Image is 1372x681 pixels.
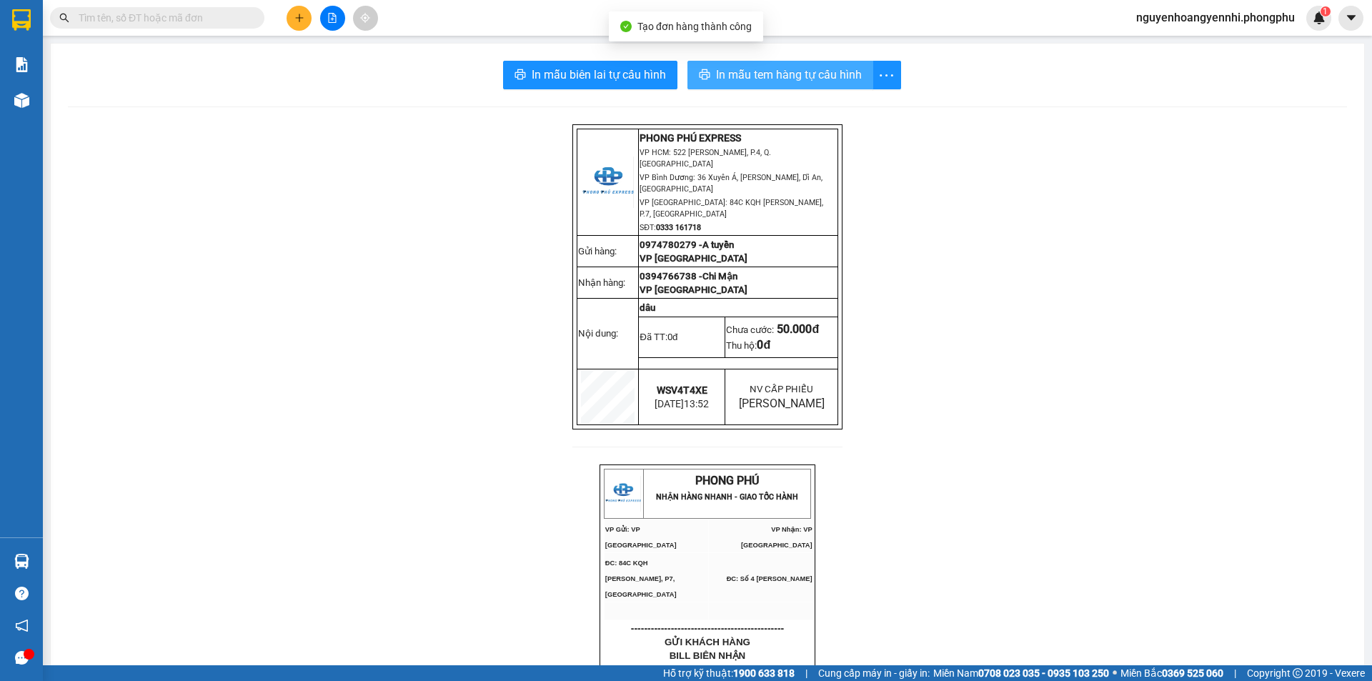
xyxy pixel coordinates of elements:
[640,198,823,219] span: VP [GEOGRAPHIC_DATA]: 84C KQH [PERSON_NAME], P.7, [GEOGRAPHIC_DATA]
[15,587,29,600] span: question-circle
[656,492,798,502] strong: NHẬN HÀNG NHANH - GIAO TỐC HÀNH
[663,665,795,681] span: Hỗ trợ kỹ thuật:
[605,476,641,512] img: logo
[662,664,752,675] span: Mã đơn :
[741,526,812,549] span: VP Nhận: VP [GEOGRAPHIC_DATA]
[873,61,901,89] button: more
[665,637,750,647] span: GỬI KHÁCH HÀNG
[294,13,304,23] span: plus
[1120,665,1223,681] span: Miền Bắc
[640,302,655,313] span: dâu
[79,10,247,26] input: Tìm tên, số ĐT hoặc mã đơn
[657,384,707,396] span: WSV4T4XE
[578,246,617,257] span: Gửi hàng:
[687,61,873,89] button: printerIn mẫu tem hàng tự cấu hình
[640,223,701,232] span: SĐT:
[733,667,795,679] strong: 1900 633 818
[640,173,822,194] span: VP Bình Dương: 36 Xuyên Á, [PERSON_NAME], Dĩ An, [GEOGRAPHIC_DATA]
[670,650,746,661] span: BILL BIÊN NHẬN
[777,322,819,336] span: 50.000đ
[514,69,526,82] span: printer
[14,554,29,569] img: warehouse-icon
[640,132,741,144] strong: PHONG PHÚ EXPRESS
[12,9,31,31] img: logo-vxr
[620,21,632,32] span: check-circle
[702,271,737,282] span: Chi Mận
[578,328,618,339] span: Nội dung:
[640,239,734,250] span: 0974780279 -
[327,13,337,23] span: file-add
[353,6,378,31] button: aim
[726,340,770,351] span: Thu hộ:
[640,148,771,169] span: VP HCM: 522 [PERSON_NAME], P.4, Q.[GEOGRAPHIC_DATA]
[1293,668,1303,678] span: copyright
[637,21,752,32] span: Tạo đơn hàng thành công
[503,61,677,89] button: printerIn mẫu biên lai tự cấu hình
[640,332,677,342] span: Đã TT:
[1321,6,1331,16] sup: 1
[15,619,29,632] span: notification
[320,6,345,31] button: file-add
[805,665,807,681] span: |
[702,239,734,250] span: A tuyền
[757,338,770,352] span: 0đ
[640,253,747,264] span: VP [GEOGRAPHIC_DATA]
[605,526,677,549] span: VP Gửi: VP [GEOGRAPHIC_DATA]
[1162,667,1223,679] strong: 0369 525 060
[14,93,29,108] img: warehouse-icon
[702,664,752,675] span: WSV4T4XE
[656,223,701,232] strong: 0333 161718
[750,384,813,394] span: NV CẤP PHIẾU
[15,651,29,665] span: message
[716,66,862,84] span: In mẫu tem hàng tự cấu hình
[14,57,29,72] img: solution-icon
[933,665,1109,681] span: Miền Nam
[655,398,709,409] span: [DATE]
[1338,6,1363,31] button: caret-down
[360,13,370,23] span: aim
[1125,9,1306,26] span: nguyenhoangyennhi.phongphu
[640,284,747,295] span: VP [GEOGRAPHIC_DATA]
[605,560,677,598] span: ĐC: 84C KQH [PERSON_NAME], P7, [GEOGRAPHIC_DATA]
[873,66,900,84] span: more
[695,474,759,487] span: PHONG PHÚ
[699,69,710,82] span: printer
[684,398,709,409] span: 13:52
[739,397,825,410] span: [PERSON_NAME]
[1234,665,1236,681] span: |
[727,575,812,582] span: ĐC: Số 4 [PERSON_NAME]
[582,156,634,208] img: logo
[978,667,1109,679] strong: 0708 023 035 - 0935 103 250
[667,332,677,342] span: 0đ
[578,277,625,288] span: Nhận hàng:
[1313,11,1326,24] img: icon-new-feature
[1345,11,1358,24] span: caret-down
[1323,6,1328,16] span: 1
[640,271,702,282] span: 0394766738 -
[1113,670,1117,676] span: ⚪️
[726,324,819,335] span: Chưa cước:
[59,13,69,23] span: search
[818,665,930,681] span: Cung cấp máy in - giấy in:
[631,622,784,634] span: ----------------------------------------------
[532,66,666,84] span: In mẫu biên lai tự cấu hình
[287,6,312,31] button: plus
